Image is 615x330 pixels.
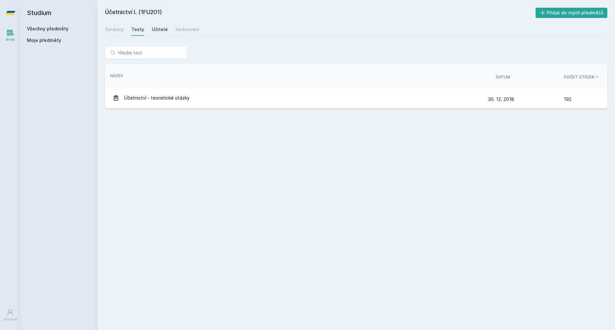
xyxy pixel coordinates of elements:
div: Testy [131,26,144,33]
div: Učitelé [152,26,168,33]
a: Soubory [105,23,124,36]
button: Datum [496,74,510,80]
a: Hodnocení [176,23,199,36]
span: 30. 12. 2018 [488,96,514,102]
a: Účetnictví - teoretické otázky 30. 12. 2018 192 [105,88,607,108]
div: Hodnocení [176,26,199,33]
a: Study [1,26,19,45]
a: Uživatel [1,305,19,325]
div: Uživatel [4,317,17,322]
a: Učitelé [152,23,168,36]
div: Study [6,37,15,42]
input: Hledej test [105,46,187,59]
span: 192 [564,93,571,106]
span: Počet otázek [564,74,594,80]
span: Moje předměty [27,37,61,44]
button: Přidat do mých předmětů [536,8,608,18]
span: Účetnictví - teoretické otázky [124,92,190,104]
button: Název [110,73,123,79]
div: Soubory [105,26,124,33]
a: Testy [131,23,144,36]
a: Všechny předměty [27,26,69,31]
h2: Účetnictví I. (1FU201) [105,8,536,18]
button: Počet otázek [564,74,600,80]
